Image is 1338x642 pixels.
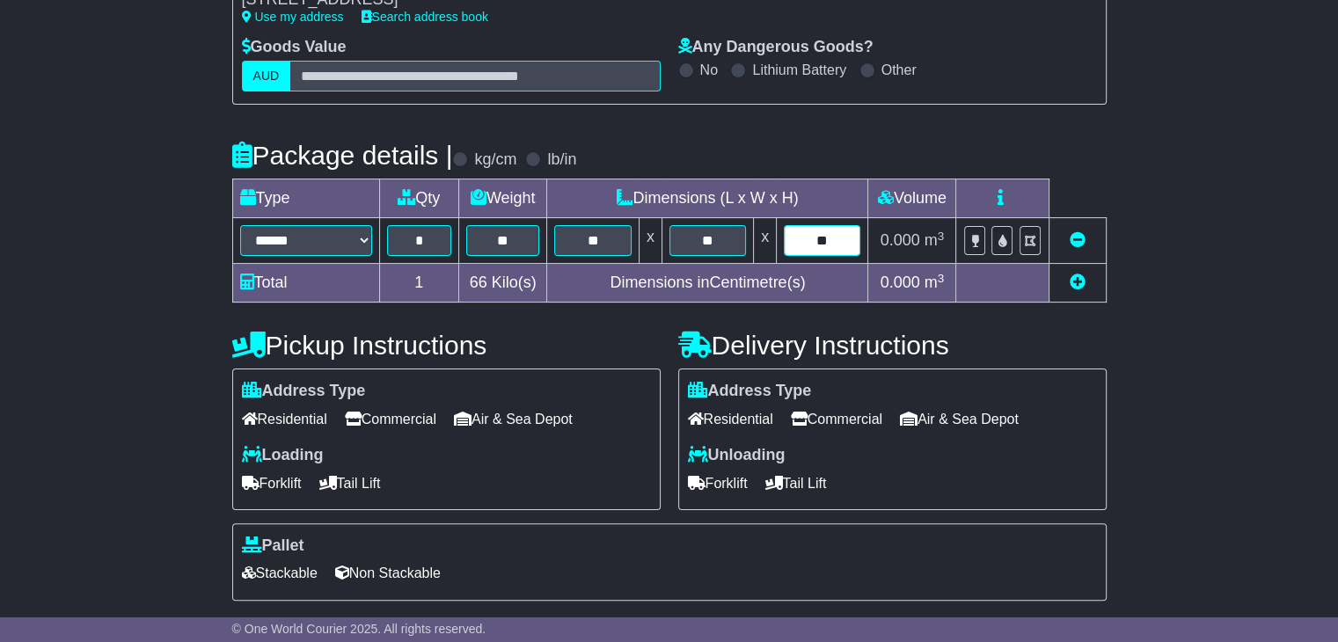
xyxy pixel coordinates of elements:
span: Forklift [242,470,302,497]
span: Air & Sea Depot [900,405,1019,433]
td: Volume [868,179,956,218]
label: Pallet [242,536,304,556]
td: x [754,218,777,264]
span: Forklift [688,470,748,497]
h4: Package details | [232,141,453,170]
label: Address Type [688,382,812,401]
label: No [700,62,718,78]
label: Loading [242,446,324,465]
span: m [925,274,945,291]
td: Total [232,264,379,303]
span: Tail Lift [319,470,381,497]
span: Commercial [791,405,882,433]
a: Use my address [242,10,344,24]
span: Commercial [345,405,436,433]
label: Lithium Battery [752,62,846,78]
label: Address Type [242,382,366,401]
span: Stackable [242,559,318,587]
span: Tail Lift [765,470,827,497]
span: Residential [242,405,327,433]
h4: Delivery Instructions [678,331,1107,360]
label: Other [881,62,917,78]
td: Kilo(s) [458,264,547,303]
span: 0.000 [881,274,920,291]
label: Any Dangerous Goods? [678,38,874,57]
span: © One World Courier 2025. All rights reserved. [232,622,486,636]
a: Remove this item [1070,231,1086,249]
td: Dimensions in Centimetre(s) [547,264,868,303]
span: Residential [688,405,773,433]
label: AUD [242,61,291,91]
span: Air & Sea Depot [454,405,573,433]
span: 66 [470,274,487,291]
td: Qty [379,179,458,218]
td: Dimensions (L x W x H) [547,179,868,218]
span: 0.000 [881,231,920,249]
td: x [639,218,662,264]
h4: Pickup Instructions [232,331,661,360]
span: m [925,231,945,249]
span: Non Stackable [335,559,441,587]
sup: 3 [938,272,945,285]
a: Search address book [362,10,488,24]
td: Type [232,179,379,218]
a: Add new item [1070,274,1086,291]
label: lb/in [547,150,576,170]
sup: 3 [938,230,945,243]
label: Goods Value [242,38,347,57]
label: Unloading [688,446,786,465]
label: kg/cm [474,150,516,170]
td: 1 [379,264,458,303]
td: Weight [458,179,547,218]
